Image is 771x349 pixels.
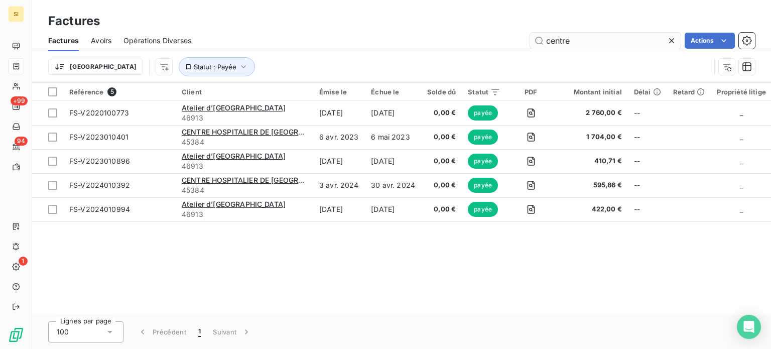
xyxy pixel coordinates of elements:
[107,87,116,96] span: 5
[15,137,28,146] span: 94
[69,157,130,165] span: FS-V2023010896
[313,101,365,125] td: [DATE]
[182,113,307,123] span: 46913
[628,125,667,149] td: --
[740,157,743,165] span: _
[365,173,421,197] td: 30 avr. 2024
[468,154,498,169] span: payée
[48,12,100,30] h3: Factures
[182,185,307,195] span: 45384
[69,133,128,141] span: FS-V2023010401
[740,108,743,117] span: _
[57,327,69,337] span: 100
[365,197,421,221] td: [DATE]
[182,152,286,160] span: Atelier d’[GEOGRAPHIC_DATA]
[468,105,498,121] span: payée
[371,88,415,96] div: Échue le
[740,205,743,213] span: _
[365,149,421,173] td: [DATE]
[530,33,681,49] input: Rechercher
[91,36,111,46] span: Avoirs
[192,321,207,342] button: 1
[468,88,500,96] div: Statut
[69,88,103,96] span: Référence
[179,57,255,76] button: Statut : Payée
[562,180,622,190] span: 595,86 €
[562,204,622,214] span: 422,00 €
[468,202,498,217] span: payée
[468,178,498,193] span: payée
[182,161,307,171] span: 46913
[69,205,130,213] span: FS-V2024010994
[468,130,498,145] span: payée
[628,173,667,197] td: --
[427,108,456,118] span: 0,00 €
[427,180,456,190] span: 0,00 €
[182,128,344,136] span: CENTRE HOSPITALIER DE [GEOGRAPHIC_DATA]
[8,327,24,343] img: Logo LeanPay
[69,181,130,189] span: FS-V2024010392
[69,108,129,117] span: FS-V2020100773
[634,88,661,96] div: Délai
[182,200,286,208] span: Atelier d’[GEOGRAPHIC_DATA]
[207,321,258,342] button: Suivant
[182,88,307,96] div: Client
[673,88,705,96] div: Retard
[740,133,743,141] span: _
[740,181,743,189] span: _
[313,125,365,149] td: 6 avr. 2023
[11,96,28,105] span: +99
[319,88,359,96] div: Émise le
[737,315,761,339] div: Open Intercom Messenger
[427,156,456,166] span: 0,00 €
[427,132,456,142] span: 0,00 €
[182,176,344,184] span: CENTRE HOSPITALIER DE [GEOGRAPHIC_DATA]
[194,63,236,71] span: Statut : Payée
[8,6,24,22] div: SI
[512,88,549,96] div: PDF
[628,149,667,173] td: --
[313,173,365,197] td: 3 avr. 2024
[132,321,192,342] button: Précédent
[562,108,622,118] span: 2 760,00 €
[182,137,307,147] span: 45384
[19,257,28,266] span: 1
[427,204,456,214] span: 0,00 €
[198,327,201,337] span: 1
[182,103,286,112] span: Atelier d’[GEOGRAPHIC_DATA]
[562,132,622,142] span: 1 704,00 €
[562,88,622,96] div: Montant initial
[313,149,365,173] td: [DATE]
[685,33,735,49] button: Actions
[48,36,79,46] span: Factures
[48,59,143,75] button: [GEOGRAPHIC_DATA]
[182,209,307,219] span: 46913
[628,101,667,125] td: --
[562,156,622,166] span: 410,71 €
[365,101,421,125] td: [DATE]
[717,88,765,96] div: Propriété litige
[427,88,456,96] div: Solde dû
[313,197,365,221] td: [DATE]
[628,197,667,221] td: --
[123,36,191,46] span: Opérations Diverses
[365,125,421,149] td: 6 mai 2023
